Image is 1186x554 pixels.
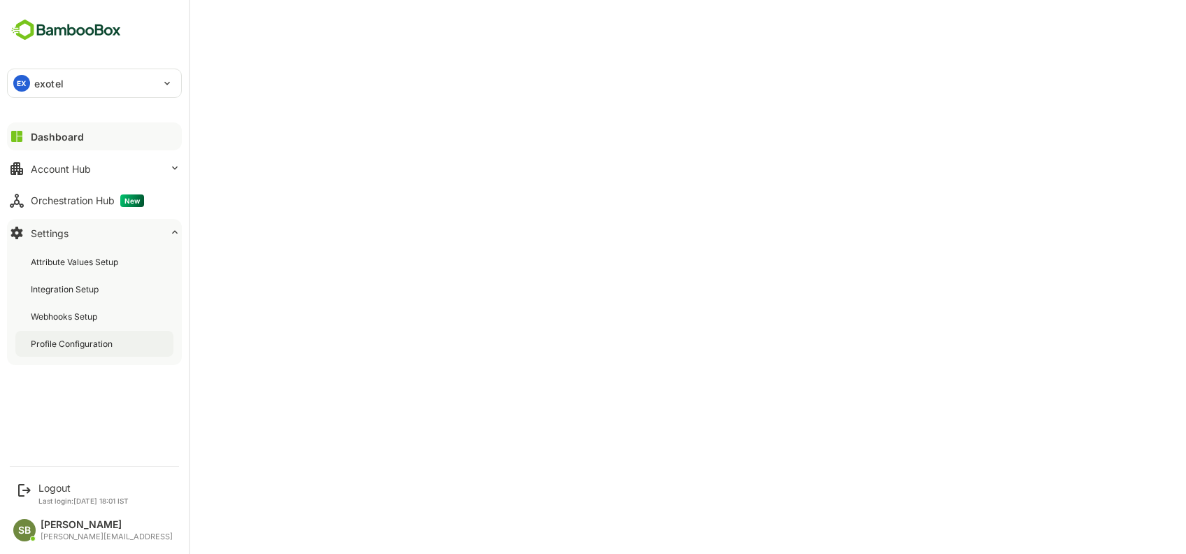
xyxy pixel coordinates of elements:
[8,69,181,97] div: EXexotel
[31,227,69,239] div: Settings
[41,519,173,531] div: [PERSON_NAME]
[31,311,100,322] div: Webhooks Setup
[7,187,182,215] button: Orchestration HubNew
[13,75,30,92] div: EX
[38,482,129,494] div: Logout
[7,122,182,150] button: Dashboard
[31,194,144,207] div: Orchestration Hub
[38,497,129,505] p: Last login: [DATE] 18:01 IST
[41,532,173,541] div: [PERSON_NAME][EMAIL_ADDRESS]
[7,17,125,43] img: BambooboxFullLogoMark.5f36c76dfaba33ec1ec1367b70bb1252.svg
[31,131,84,143] div: Dashboard
[120,194,144,207] span: New
[7,155,182,183] button: Account Hub
[31,256,121,268] div: Attribute Values Setup
[31,338,115,350] div: Profile Configuration
[31,163,91,175] div: Account Hub
[34,76,64,91] p: exotel
[13,519,36,541] div: SB
[7,219,182,247] button: Settings
[31,283,101,295] div: Integration Setup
